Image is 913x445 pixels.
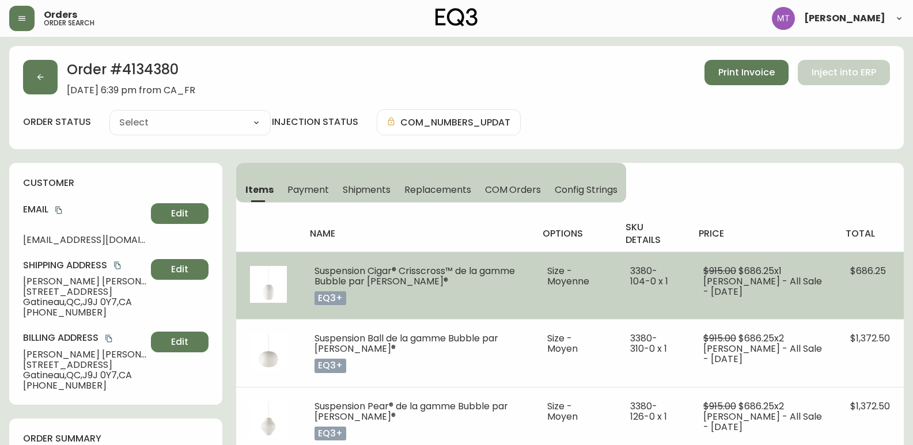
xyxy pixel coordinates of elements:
[23,276,146,287] span: [PERSON_NAME] [PERSON_NAME]
[23,235,146,245] span: [EMAIL_ADDRESS][DOMAIN_NAME]
[699,227,827,240] h4: price
[772,7,795,30] img: 397d82b7ede99da91c28605cdd79fceb
[23,177,209,189] h4: customer
[272,116,358,128] h4: injection status
[23,259,146,272] h4: Shipping Address
[112,260,123,271] button: copy
[315,400,508,423] span: Suspension Pear® de la gamme Bubble par [PERSON_NAME]®
[67,60,195,85] h2: Order # 4134380
[245,184,274,196] span: Items
[543,227,607,240] h4: options
[23,370,146,381] span: Gatineau , QC , J9J 0Y7 , CA
[44,10,77,20] span: Orders
[626,221,680,247] h4: sku details
[103,333,115,344] button: copy
[67,85,195,96] span: [DATE] 6:39 pm from CA_FR
[485,184,541,196] span: COM Orders
[850,264,886,277] span: $686.25
[23,381,146,391] span: [PHONE_NUMBER]
[718,66,775,79] span: Print Invoice
[23,203,146,216] h4: Email
[547,333,603,354] li: Size - Moyen
[151,259,209,280] button: Edit
[23,297,146,307] span: Gatineau , QC , J9J 0Y7 , CA
[555,184,617,196] span: Config Strings
[343,184,391,196] span: Shipments
[704,60,789,85] button: Print Invoice
[315,427,346,440] p: eq3+
[23,287,146,297] span: [STREET_ADDRESS]
[703,400,736,413] span: $915.00
[703,410,822,433] span: [PERSON_NAME] - All Sale - [DATE]
[315,332,498,355] span: Suspension Ball de la gamme Bubble par [PERSON_NAME]®
[850,332,890,345] span: $1,372.50
[846,227,895,240] h4: total
[630,332,667,355] span: 3380-310-0 x 1
[630,264,668,288] span: 3380-104-0 x 1
[547,401,603,422] li: Size - Moyen
[703,342,822,366] span: [PERSON_NAME] - All Sale - [DATE]
[850,400,890,413] span: $1,372.50
[23,116,91,128] label: order status
[703,264,736,277] span: $915.00
[738,332,784,345] span: $686.25 x 2
[315,291,346,305] p: eq3+
[171,207,188,220] span: Edit
[23,360,146,370] span: [STREET_ADDRESS]
[804,14,885,23] span: [PERSON_NAME]
[250,401,287,438] img: a5a56125-e528-4b83-8f48-3b0cad308a60.jpg
[250,266,287,303] img: ccebc11c-e689-4200-843c-71f90ab893b0.jpg
[738,264,782,277] span: $686.25 x 1
[315,264,515,288] span: Suspension Cigar® Crisscross™ de la gamme Bubble par [PERSON_NAME]®
[23,307,146,318] span: [PHONE_NUMBER]
[703,332,736,345] span: $915.00
[738,400,784,413] span: $686.25 x 2
[703,275,822,298] span: [PERSON_NAME] - All Sale - [DATE]
[151,203,209,224] button: Edit
[250,333,287,370] img: b7aa0912-20a6-4566-b270-182ed83c6afa.jpg
[23,349,146,360] span: [PERSON_NAME] [PERSON_NAME]
[315,359,346,372] p: eq3+
[53,204,65,216] button: copy
[404,184,471,196] span: Replacements
[435,8,478,26] img: logo
[44,20,94,26] h5: order search
[630,400,667,423] span: 3380-126-0 x 1
[23,432,209,445] h4: order summary
[547,266,603,287] li: Size - Moyenne
[310,227,524,240] h4: name
[287,184,329,196] span: Payment
[171,263,188,276] span: Edit
[23,332,146,344] h4: Billing Address
[171,336,188,348] span: Edit
[151,332,209,352] button: Edit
